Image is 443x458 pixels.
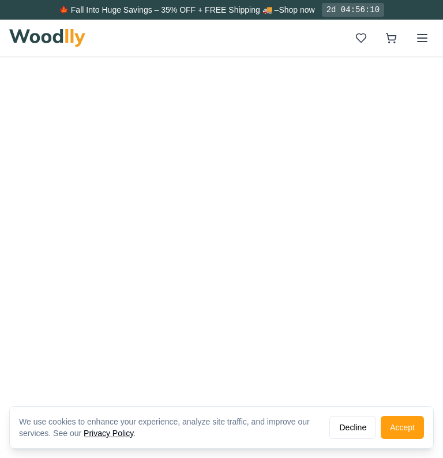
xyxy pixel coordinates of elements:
[9,29,85,47] img: Woodlly
[329,416,376,439] button: Decline
[381,416,424,439] button: Accept
[19,416,320,439] div: We use cookies to enhance your experience, analyze site traffic, and improve our services. See our .
[279,5,314,14] a: Shop now
[322,3,384,17] div: 2d 04:56:10
[59,5,279,14] span: 🍁 Fall Into Huge Savings – 35% OFF + FREE Shipping 🚚 –
[84,429,133,438] a: Privacy Policy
